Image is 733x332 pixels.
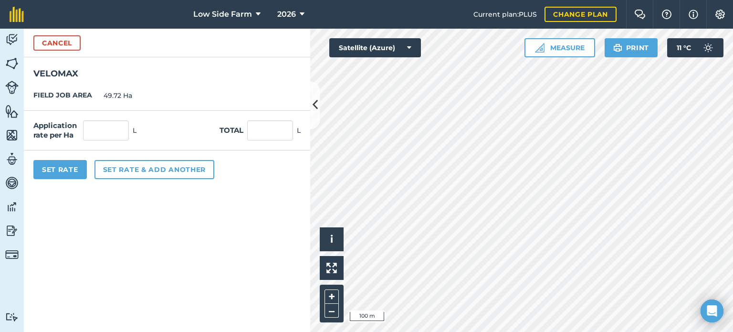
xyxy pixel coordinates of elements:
span: Current plan : PLUS [473,9,537,20]
button: Print [605,38,658,57]
img: Ruler icon [535,43,545,53]
img: svg+xml;base64,PD94bWwgdmVyc2lvbj0iMS4wIiBlbmNvZGluZz0idXRmLTgiPz4KPCEtLSBHZW5lcmF0b3I6IEFkb2JlIE... [5,312,19,321]
img: svg+xml;base64,PD94bWwgdmVyc2lvbj0iMS4wIiBlbmNvZGluZz0idXRmLTgiPz4KPCEtLSBHZW5lcmF0b3I6IEFkb2JlIE... [5,81,19,94]
label: Total [220,125,243,136]
span: 49.72 Ha [104,90,132,101]
label: Application rate per Ha [33,121,79,140]
span: L [133,125,136,136]
img: A question mark icon [661,10,672,19]
label: FIELD JOB AREA [33,90,92,101]
img: A cog icon [714,10,726,19]
span: L [297,125,301,136]
button: Set Rate [33,160,87,179]
img: Four arrows, one pointing top left, one top right, one bottom right and the last bottom left [326,263,337,273]
img: svg+xml;base64,PD94bWwgdmVyc2lvbj0iMS4wIiBlbmNvZGluZz0idXRmLTgiPz4KPCEtLSBHZW5lcmF0b3I6IEFkb2JlIE... [5,224,19,238]
img: svg+xml;base64,PD94bWwgdmVyc2lvbj0iMS4wIiBlbmNvZGluZz0idXRmLTgiPz4KPCEtLSBHZW5lcmF0b3I6IEFkb2JlIE... [5,176,19,190]
span: 2026 [277,9,296,20]
button: – [325,304,339,318]
a: Change plan [545,7,617,22]
img: svg+xml;base64,PHN2ZyB4bWxucz0iaHR0cDovL3d3dy53My5vcmcvMjAwMC9zdmciIHdpZHRoPSI1NiIgaGVpZ2h0PSI2MC... [5,104,19,118]
img: svg+xml;base64,PD94bWwgdmVyc2lvbj0iMS4wIiBlbmNvZGluZz0idXRmLTgiPz4KPCEtLSBHZW5lcmF0b3I6IEFkb2JlIE... [5,200,19,214]
button: + [325,289,339,304]
button: Set rate & add another [94,160,214,179]
h2: VELOMAX [24,57,310,81]
span: i [330,233,333,245]
span: 11 ° C [677,38,691,57]
button: Satellite (Azure) [329,38,421,57]
img: svg+xml;base64,PD94bWwgdmVyc2lvbj0iMS4wIiBlbmNvZGluZz0idXRmLTgiPz4KPCEtLSBHZW5lcmF0b3I6IEFkb2JlIE... [699,38,718,57]
img: fieldmargin Logo [10,7,24,22]
button: Measure [524,38,595,57]
img: svg+xml;base64,PHN2ZyB4bWxucz0iaHR0cDovL3d3dy53My5vcmcvMjAwMC9zdmciIHdpZHRoPSIxNyIgaGVpZ2h0PSIxNy... [689,9,698,20]
button: Cancel [33,35,81,51]
span: Low Side Farm [193,9,252,20]
img: svg+xml;base64,PD94bWwgdmVyc2lvbj0iMS4wIiBlbmNvZGluZz0idXRmLTgiPz4KPCEtLSBHZW5lcmF0b3I6IEFkb2JlIE... [5,152,19,166]
button: i [320,227,344,251]
img: svg+xml;base64,PHN2ZyB4bWxucz0iaHR0cDovL3d3dy53My5vcmcvMjAwMC9zdmciIHdpZHRoPSI1NiIgaGVpZ2h0PSI2MC... [5,56,19,71]
img: svg+xml;base64,PD94bWwgdmVyc2lvbj0iMS4wIiBlbmNvZGluZz0idXRmLTgiPz4KPCEtLSBHZW5lcmF0b3I6IEFkb2JlIE... [5,248,19,261]
img: svg+xml;base64,PD94bWwgdmVyc2lvbj0iMS4wIiBlbmNvZGluZz0idXRmLTgiPz4KPCEtLSBHZW5lcmF0b3I6IEFkb2JlIE... [5,32,19,47]
img: svg+xml;base64,PHN2ZyB4bWxucz0iaHR0cDovL3d3dy53My5vcmcvMjAwMC9zdmciIHdpZHRoPSIxOSIgaGVpZ2h0PSIyNC... [613,42,622,54]
img: svg+xml;base64,PHN2ZyB4bWxucz0iaHR0cDovL3d3dy53My5vcmcvMjAwMC9zdmciIHdpZHRoPSI1NiIgaGVpZ2h0PSI2MC... [5,128,19,142]
img: Two speech bubbles overlapping with the left bubble in the forefront [634,10,646,19]
div: Open Intercom Messenger [701,300,723,322]
button: 11 °C [667,38,723,57]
